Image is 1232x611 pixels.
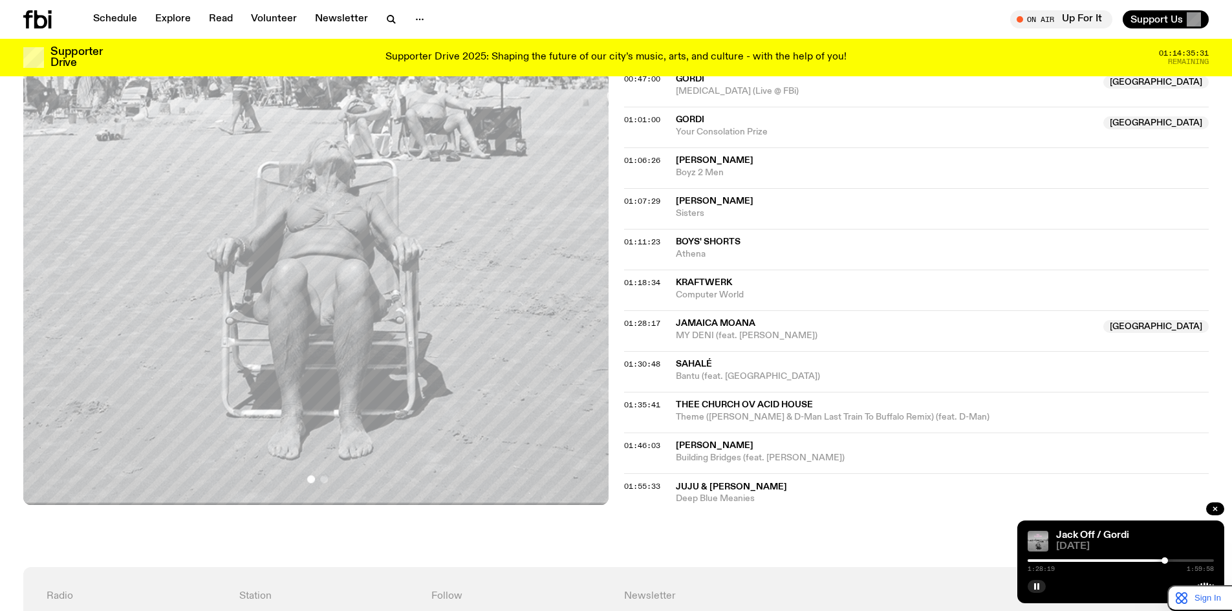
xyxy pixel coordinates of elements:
a: Explore [147,10,199,28]
span: Building Bridges (feat. [PERSON_NAME]) [676,452,1209,464]
h4: Follow [431,590,609,603]
a: Newsletter [307,10,376,28]
a: Volunteer [243,10,305,28]
span: Remaining [1168,58,1209,65]
button: Support Us [1123,10,1209,28]
span: [DATE] [1056,542,1214,552]
button: 01:01:00 [624,116,660,123]
span: 01:07:29 [624,196,660,206]
span: [PERSON_NAME] [676,156,753,165]
span: [GEOGRAPHIC_DATA] [1103,320,1209,333]
span: 01:06:26 [624,155,660,166]
span: Your Consolation Prize [676,126,1096,138]
span: Athena [676,248,1209,261]
span: Boys' Shorts [676,237,740,246]
a: Read [201,10,241,28]
p: Supporter Drive 2025: Shaping the future of our city’s music, arts, and culture - with the help o... [385,52,847,63]
span: 01:46:03 [624,440,660,451]
button: 00:47:00 [624,76,660,83]
span: 01:14:35:31 [1159,50,1209,57]
span: Deep Blue Meanies [676,493,1209,505]
span: 01:35:41 [624,400,660,410]
span: 01:28:17 [624,318,660,328]
span: 00:47:00 [624,74,660,84]
span: Theme ([PERSON_NAME] & D-Man Last Train To Buffalo Remix) (feat. D-Man) [676,411,1209,423]
span: [PERSON_NAME] [676,197,753,206]
span: [GEOGRAPHIC_DATA] [1103,116,1209,129]
span: Sisters [676,208,1209,220]
span: 01:01:00 [624,114,660,125]
h4: Newsletter [624,590,993,603]
button: 01:30:48 [624,361,660,368]
button: 01:55:33 [624,483,660,490]
span: Gordi [676,74,704,83]
span: Juju & [PERSON_NAME] [676,482,787,491]
button: 01:11:23 [624,239,660,246]
button: 01:28:17 [624,320,660,327]
span: [PERSON_NAME] [676,441,753,450]
h3: Supporter Drive [50,47,102,69]
span: 01:18:34 [624,277,660,288]
span: 1:59:58 [1187,566,1214,572]
button: 01:06:26 [624,157,660,164]
span: Gordi [676,115,704,124]
span: MY DENI (feat. [PERSON_NAME]) [676,330,1096,342]
span: 01:11:23 [624,237,660,247]
button: 01:07:29 [624,198,660,205]
span: Sahalé [676,359,712,369]
span: Kraftwerk [676,278,732,287]
h4: Station [239,590,416,603]
h4: Radio [47,590,224,603]
span: Jamaica Moana [676,319,755,328]
button: 01:35:41 [624,402,660,409]
span: [GEOGRAPHIC_DATA] [1103,76,1209,89]
span: Computer World [676,289,1209,301]
span: 01:55:33 [624,481,660,491]
span: Thee Church Ov Acid House [676,400,813,409]
button: 01:46:03 [624,442,660,449]
span: [MEDICAL_DATA] (Live @ FBi) [676,85,1096,98]
a: Schedule [85,10,145,28]
span: 01:30:48 [624,359,660,369]
span: 1:28:19 [1028,566,1055,572]
button: 01:18:34 [624,279,660,286]
span: Support Us [1130,14,1183,25]
span: Boyz 2 Men [676,167,1209,179]
span: Bantu (feat. [GEOGRAPHIC_DATA]) [676,370,1209,383]
button: On AirUp For It [1010,10,1112,28]
a: Jack Off / Gordi [1056,530,1129,541]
